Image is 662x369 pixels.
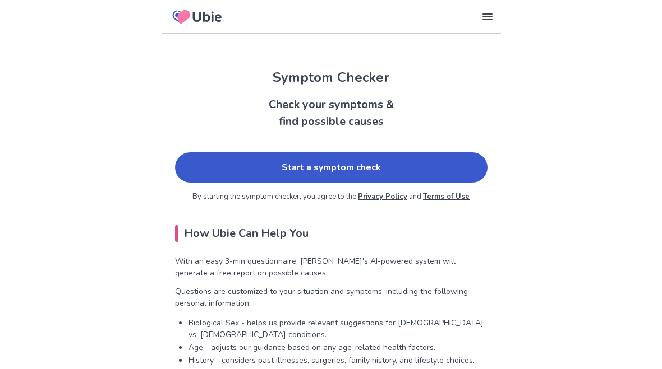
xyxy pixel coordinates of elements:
a: Privacy Policy [358,191,407,202]
p: Questions are customized to your situation and symptoms, including the following personal informa... [175,286,488,309]
p: Age - adjusts our guidance based on any age-related health factors. [189,342,488,353]
p: History - considers past illnesses, surgeries, family history, and lifestyle choices. [189,354,488,366]
a: Start a symptom check [175,152,488,183]
p: By starting the symptom checker, you agree to the and [175,191,488,203]
h1: Symptom Checker [162,67,501,87]
p: Biological Sex - helps us provide relevant suggestions for [DEMOGRAPHIC_DATA] vs. [DEMOGRAPHIC_DA... [189,317,488,340]
h2: How Ubie Can Help You [175,225,488,242]
p: With an easy 3-min questionnaire, [PERSON_NAME]'s AI-powered system will generate a free report o... [175,255,488,279]
h2: Check your symptoms & find possible causes [162,96,501,130]
a: Terms of Use [423,191,470,202]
